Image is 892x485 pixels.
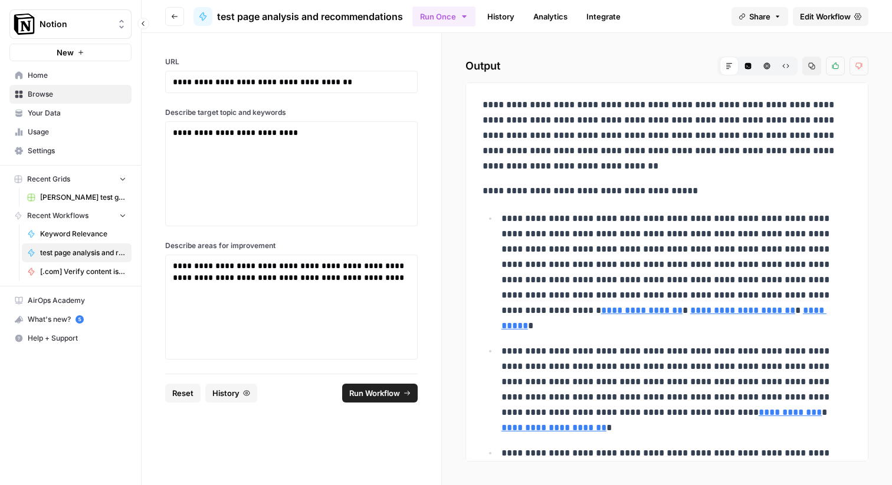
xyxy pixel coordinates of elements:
span: Settings [28,146,126,156]
span: test page analysis and recommendations [217,9,403,24]
span: Recent Workflows [27,210,88,221]
span: Keyword Relevance [40,229,126,239]
text: 5 [78,316,81,322]
a: Keyword Relevance [22,225,132,243]
img: Notion Logo [14,14,35,35]
a: Browse [9,85,132,104]
span: Reset [172,387,194,399]
a: test page analysis and recommendations [194,7,403,26]
span: History [212,387,240,399]
a: [PERSON_NAME] test grid [22,188,132,207]
label: Describe areas for improvement [165,240,418,251]
span: Your Data [28,108,126,118]
button: Recent Workflows [9,207,132,225]
button: What's new? 5 [9,310,132,329]
span: Share [749,11,770,22]
label: URL [165,57,418,67]
span: Usage [28,127,126,137]
a: Your Data [9,104,132,123]
button: Workspace: Notion [9,9,132,39]
span: Notion [40,18,111,30]
button: Share [732,7,788,26]
button: Run Once [412,6,475,27]
a: Edit Workflow [793,7,868,26]
span: New [57,47,74,58]
button: Reset [165,384,201,402]
span: Help + Support [28,333,126,344]
button: History [205,384,257,402]
a: History [480,7,522,26]
label: Describe target topic and keywords [165,107,418,118]
span: test page analysis and recommendations [40,248,126,258]
a: Integrate [579,7,628,26]
button: Help + Support [9,329,132,348]
a: Settings [9,141,132,160]
a: 5 [76,315,84,324]
div: What's new? [10,311,131,328]
a: [.com] Verify content is discoverable / indexed [22,262,132,281]
span: Browse [28,89,126,100]
span: [PERSON_NAME] test grid [40,192,126,203]
span: Home [28,70,126,81]
a: AirOps Academy [9,291,132,310]
button: Run Workflow [342,384,418,402]
a: test page analysis and recommendations [22,243,132,262]
span: [.com] Verify content is discoverable / indexed [40,266,126,277]
span: Edit Workflow [800,11,851,22]
h2: Output [465,57,868,75]
a: Analytics [526,7,575,26]
a: Usage [9,123,132,141]
a: Home [9,66,132,85]
button: New [9,44,132,61]
span: AirOps Academy [28,295,126,306]
span: Recent Grids [27,174,70,184]
button: Recent Grids [9,170,132,188]
span: Run Workflow [349,387,400,399]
